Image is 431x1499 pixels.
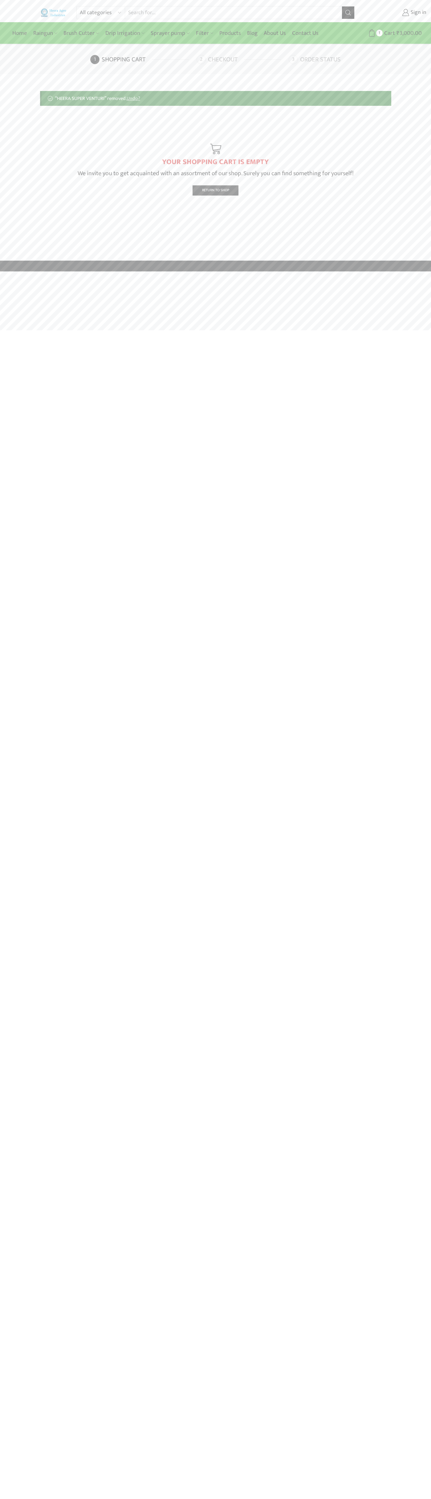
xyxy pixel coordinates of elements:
input: Search for... [125,6,342,19]
button: Search button [342,6,354,19]
a: Return To Shop [193,185,239,196]
a: Contact Us [289,26,322,40]
p: We invite you to get acquainted with an assortment of our shop. Surely you can find something for... [40,168,391,178]
span: Return To Shop [202,187,229,193]
a: Home [9,26,30,40]
a: Raingun [30,26,60,40]
a: About Us [261,26,289,40]
a: 1 Cart ₹3,000.00 [361,27,422,39]
a: Sign in [364,7,426,18]
span: ₹ [396,28,400,38]
span: 1 [376,30,383,36]
a: Brush Cutter [60,26,102,40]
bdi: 3,000.00 [396,28,422,38]
a: Sprayer pump [148,26,193,40]
span: Cart [383,29,395,37]
a: Undo? [127,94,140,102]
a: Blog [244,26,261,40]
div: “HEERA SUPER VENTURI” removed. [40,91,391,106]
span: Sign in [409,9,426,17]
h1: YOUR SHOPPING CART IS EMPTY [40,158,391,167]
a: Checkout [197,55,287,64]
a: Filter [193,26,216,40]
a: Drip Irrigation [102,26,148,40]
a: Products [216,26,244,40]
